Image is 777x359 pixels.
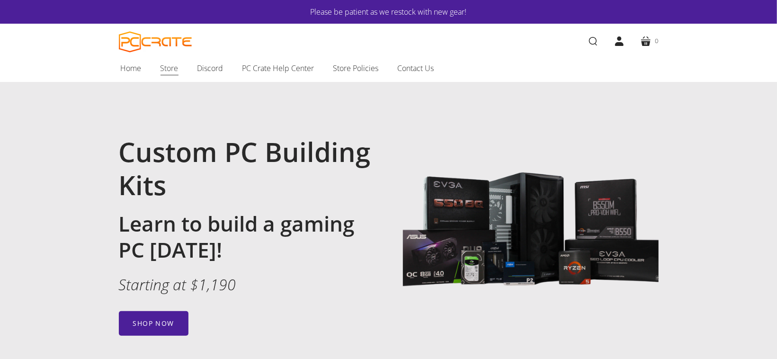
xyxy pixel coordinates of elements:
[147,6,630,18] a: Please be patient as we restock with new gear!
[242,62,314,74] span: PC Crate Help Center
[151,58,188,78] a: Store
[655,36,659,46] span: 0
[161,62,179,74] span: Store
[333,62,379,74] span: Store Policies
[197,62,223,74] span: Discord
[119,274,236,295] em: Starting at $1,190
[111,58,151,78] a: Home
[398,62,434,74] span: Contact Us
[119,211,375,263] h2: Learn to build a gaming PC [DATE]!
[119,311,188,336] a: Shop now
[119,31,192,53] a: PC CRATE
[121,62,142,74] span: Home
[324,58,388,78] a: Store Policies
[188,58,233,78] a: Discord
[233,58,324,78] a: PC Crate Help Center
[119,135,375,201] h1: Custom PC Building Kits
[105,58,673,82] nav: Main navigation
[633,28,666,54] a: 0
[388,58,444,78] a: Contact Us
